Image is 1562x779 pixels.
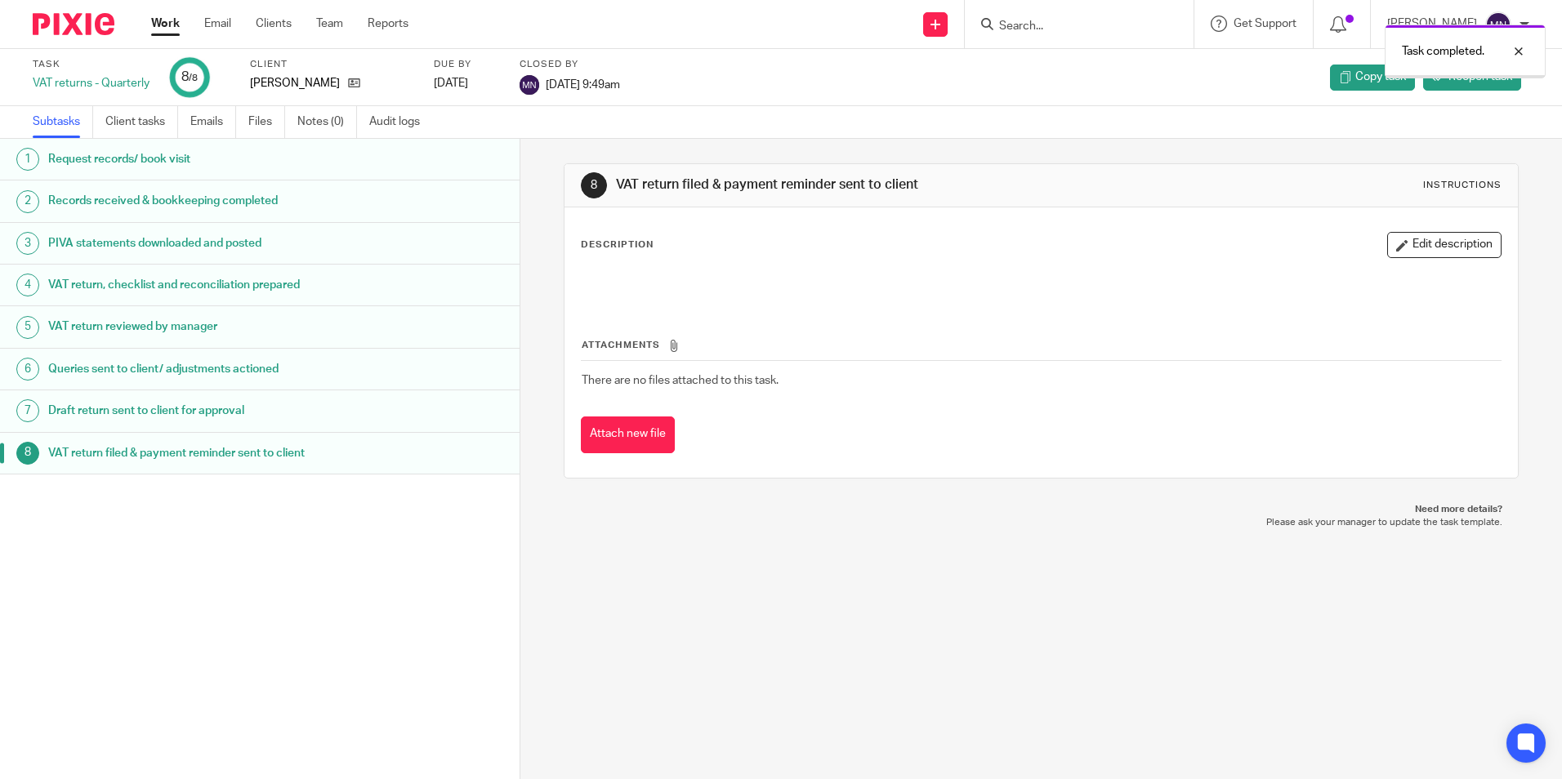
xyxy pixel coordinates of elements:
[369,106,432,138] a: Audit logs
[250,75,340,91] p: [PERSON_NAME]
[48,273,352,297] h1: VAT return, checklist and reconciliation prepared
[434,75,499,91] div: [DATE]
[580,503,1502,516] p: Need more details?
[204,16,231,32] a: Email
[48,441,352,465] h1: VAT return filed & payment reminder sent to client
[16,442,39,465] div: 8
[33,75,150,91] div: VAT returns - Quarterly
[1402,43,1484,60] p: Task completed.
[1423,179,1502,192] div: Instructions
[581,238,654,252] p: Description
[33,58,150,71] label: Task
[316,16,343,32] a: Team
[520,75,539,95] img: svg%3E
[48,147,352,171] h1: Request records/ book visit
[181,68,198,87] div: 8
[256,16,292,32] a: Clients
[151,16,180,32] a: Work
[368,16,408,32] a: Reports
[434,58,499,71] label: Due by
[105,106,178,138] a: Client tasks
[16,148,39,171] div: 1
[48,231,352,256] h1: PIVA statements downloaded and posted
[546,78,620,90] span: [DATE] 9:49am
[189,73,198,82] small: /8
[16,232,39,255] div: 3
[297,106,357,138] a: Notes (0)
[16,274,39,296] div: 4
[48,314,352,339] h1: VAT return reviewed by manager
[48,357,352,381] h1: Queries sent to client/ adjustments actioned
[582,341,660,349] span: Attachments
[190,106,236,138] a: Emails
[580,516,1502,529] p: Please ask your manager to update the task template.
[16,190,39,213] div: 2
[616,176,1076,194] h1: VAT return filed & payment reminder sent to client
[1485,11,1511,38] img: svg%3E
[33,106,93,138] a: Subtasks
[48,398,352,423] h1: Draft return sent to client for approval
[33,13,114,35] img: Pixie
[581,416,675,453] button: Attach new file
[16,316,39,339] div: 5
[16,358,39,381] div: 6
[248,106,285,138] a: Files
[520,58,620,71] label: Closed by
[48,189,352,213] h1: Records received & bookkeeping completed
[16,399,39,422] div: 7
[1387,232,1502,258] button: Edit description
[250,58,413,71] label: Client
[581,172,607,198] div: 8
[582,375,779,386] span: There are no files attached to this task.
